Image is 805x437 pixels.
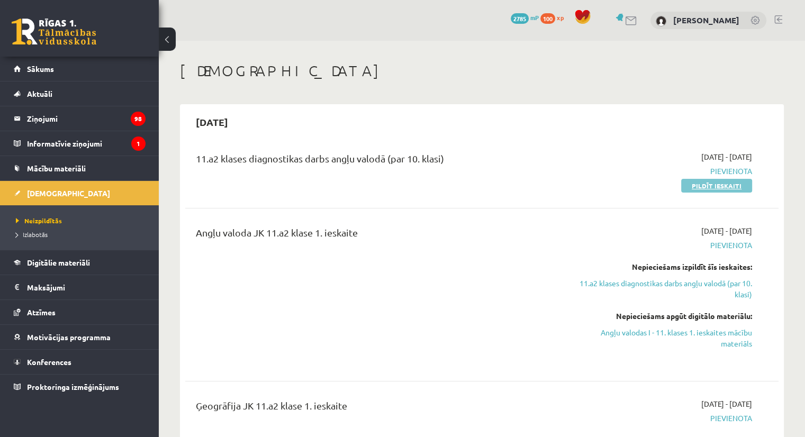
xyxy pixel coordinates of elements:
[131,136,146,151] i: 1
[577,327,752,349] a: Angļu valodas I - 11. klases 1. ieskaites mācību materiāls
[14,57,146,81] a: Sākums
[577,311,752,322] div: Nepieciešams apgūt digitālo materiālu:
[577,166,752,177] span: Pievienota
[656,16,666,26] img: Viktorija Paņuhno
[131,112,146,126] i: 98
[27,163,86,173] span: Mācību materiāli
[701,151,752,162] span: [DATE] - [DATE]
[27,307,56,317] span: Atzīmes
[27,275,146,299] legend: Maksājumi
[27,188,110,198] span: [DEMOGRAPHIC_DATA]
[673,15,739,25] a: [PERSON_NAME]
[196,398,562,418] div: Ģeogrāfija JK 11.a2 klase 1. ieskaite
[196,151,562,171] div: 11.a2 klases diagnostikas darbs angļu valodā (par 10. klasi)
[185,110,239,134] h2: [DATE]
[27,258,90,267] span: Digitālie materiāli
[27,106,146,131] legend: Ziņojumi
[14,181,146,205] a: [DEMOGRAPHIC_DATA]
[557,13,564,22] span: xp
[16,216,148,225] a: Neizpildītās
[16,230,48,239] span: Izlabotās
[577,413,752,424] span: Pievienota
[14,275,146,299] a: Maksājumi
[196,225,562,245] div: Angļu valoda JK 11.a2 klase 1. ieskaite
[14,325,146,349] a: Motivācijas programma
[27,131,146,156] legend: Informatīvie ziņojumi
[27,332,111,342] span: Motivācijas programma
[511,13,539,22] a: 2785 mP
[16,216,62,225] span: Neizpildītās
[27,357,71,367] span: Konferences
[27,382,119,392] span: Proktoringa izmēģinājums
[701,398,752,409] span: [DATE] - [DATE]
[701,225,752,236] span: [DATE] - [DATE]
[180,62,784,80] h1: [DEMOGRAPHIC_DATA]
[14,81,146,106] a: Aktuāli
[14,106,146,131] a: Ziņojumi98
[14,131,146,156] a: Informatīvie ziņojumi1
[12,19,96,45] a: Rīgas 1. Tālmācības vidusskola
[16,230,148,239] a: Izlabotās
[14,156,146,180] a: Mācību materiāli
[27,89,52,98] span: Aktuāli
[577,278,752,300] a: 11.a2 klases diagnostikas darbs angļu valodā (par 10. klasi)
[14,300,146,324] a: Atzīmes
[530,13,539,22] span: mP
[540,13,555,24] span: 100
[540,13,569,22] a: 100 xp
[27,64,54,74] span: Sākums
[681,179,752,193] a: Pildīt ieskaiti
[577,240,752,251] span: Pievienota
[14,250,146,275] a: Digitālie materiāli
[14,350,146,374] a: Konferences
[14,375,146,399] a: Proktoringa izmēģinājums
[577,261,752,272] div: Nepieciešams izpildīt šīs ieskaites:
[511,13,529,24] span: 2785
